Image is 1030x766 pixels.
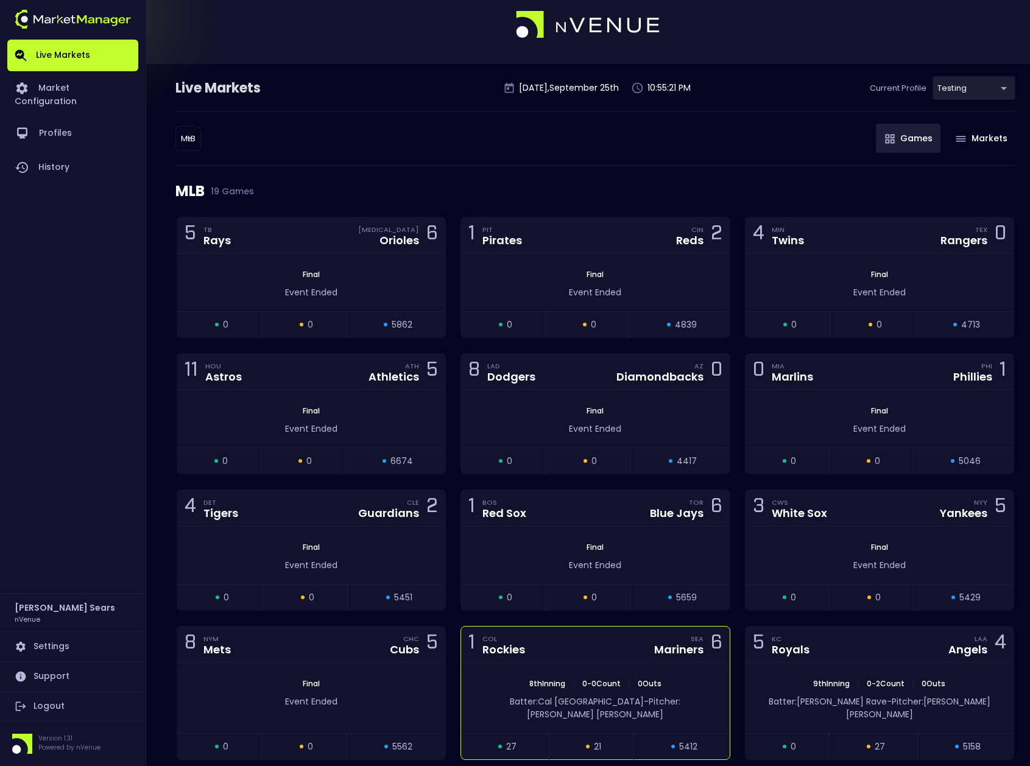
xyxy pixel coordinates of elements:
span: 5046 [959,455,981,468]
a: History [7,150,138,184]
span: 0 [222,455,228,468]
div: 5 [753,633,764,656]
img: logo [516,11,661,39]
div: Royals [772,644,810,655]
span: 6674 [390,455,413,468]
div: Rockies [482,644,525,655]
span: Final [867,542,892,552]
p: [DATE] , September 25 th [519,82,619,94]
div: MLB [175,166,1015,217]
span: 0 Outs [918,678,949,689]
span: 0 [308,740,313,753]
div: MIA [772,361,813,371]
a: Profiles [7,116,138,150]
span: 0 [875,591,881,604]
span: 5429 [959,591,981,604]
span: 5562 [392,740,412,753]
span: | [908,678,918,689]
div: 4 [185,497,196,519]
span: 0 Outs [634,678,665,689]
div: CLE [407,497,419,507]
img: gameIcon [885,134,895,144]
span: | [853,678,863,689]
button: Games [876,124,940,153]
span: 5659 [676,591,697,604]
p: Powered by nVenue [38,743,101,752]
span: 0 [877,318,882,331]
div: Tigers [203,508,238,519]
img: gameIcon [956,136,966,142]
div: 4 [995,633,1006,656]
span: 0 [224,591,229,604]
div: 2 [711,224,722,247]
div: Blue Jays [650,508,704,519]
div: TOR [689,497,704,507]
div: 11 [185,360,198,383]
h3: nVenue [15,614,40,624]
div: 0 [995,224,1006,247]
div: CWS [772,497,827,507]
span: Event Ended [853,423,906,435]
div: Mariners [654,644,704,655]
span: 0 [875,455,880,468]
div: 1 [468,224,475,247]
span: 27 [506,740,517,753]
div: 1 [1000,360,1006,383]
span: 19 Games [205,186,254,196]
span: 0 [308,318,313,331]
span: - [644,695,649,708]
div: 6 [711,633,722,656]
span: 5862 [392,318,412,331]
div: Orioles [379,235,419,246]
div: 5 [995,497,1006,519]
span: - [887,695,892,708]
span: 0 - 0 Count [579,678,624,689]
span: Final [867,406,892,416]
div: Cubs [390,644,419,655]
span: | [569,678,579,689]
div: BOS [482,497,526,507]
div: testing [933,76,1015,100]
span: 4417 [677,455,697,468]
span: 4839 [675,318,697,331]
div: COL [482,634,525,644]
div: NYM [203,634,231,644]
div: 1 [468,497,475,519]
span: Event Ended [853,559,906,571]
div: Version 1.31Powered by nVenue [7,734,138,754]
span: Final [867,269,892,279]
span: 0 - 2 Count [863,678,908,689]
div: Twins [772,235,804,246]
span: Batter: [PERSON_NAME] Rave [769,695,887,708]
div: 5 [426,360,438,383]
div: LAD [487,361,535,371]
div: Angels [948,644,987,655]
div: [MEDICAL_DATA] [358,225,419,234]
div: Phillies [953,371,992,382]
div: Mets [203,644,231,655]
span: 8th Inning [526,678,569,689]
span: 27 [875,740,885,753]
h2: [PERSON_NAME] Sears [15,601,115,614]
div: 0 [711,360,722,383]
div: 3 [753,497,764,519]
span: Batter: Cal [GEOGRAPHIC_DATA] [510,695,644,708]
span: 0 [591,591,597,604]
span: Final [583,406,607,416]
div: TB [203,225,231,234]
div: 2 [426,497,438,519]
div: AZ [694,361,704,371]
span: 0 [223,740,228,753]
span: 0 [791,740,796,753]
span: Final [299,406,323,416]
div: 1 [468,633,475,656]
span: Final [299,678,323,689]
div: 4 [753,224,764,247]
span: 0 [791,455,796,468]
div: Live Markets [175,79,324,98]
p: 10:55:21 PM [647,82,691,94]
div: 5 [426,633,438,656]
span: 5451 [394,591,412,604]
span: 0 [507,318,512,331]
span: Final [299,542,323,552]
